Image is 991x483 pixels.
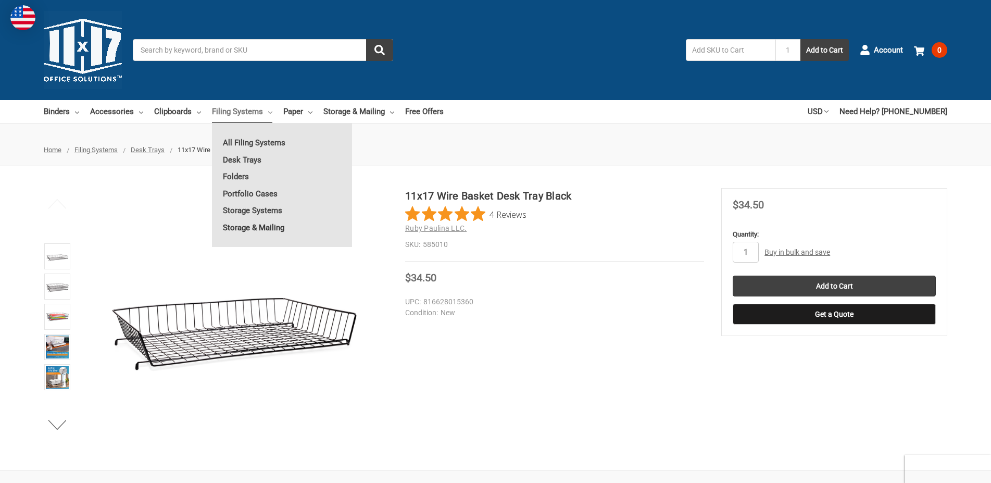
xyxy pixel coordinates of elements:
img: 11x17 Wire Basket Desk Tray Black [46,245,69,268]
dt: Condition: [405,307,438,318]
span: 11x17 Wire Basket Desk Tray Black [178,146,283,154]
button: Get a Quote [733,304,936,325]
a: Filing Systems [212,100,272,123]
a: USD [808,100,829,123]
button: Previous [42,193,73,214]
a: Account [860,36,903,64]
a: Ruby Paulina LLC. [405,224,467,232]
a: Paper [283,100,312,123]
dt: UPC: [405,296,421,307]
img: 11x17 Wire Basket Desk Tray Black [46,275,69,298]
a: Need Help? [PHONE_NUMBER] [839,100,947,123]
button: Add to Cart [800,39,849,61]
img: 11x17 Wire Basket Desk Tray Black [46,366,69,389]
dd: New [405,307,699,318]
iframe: Google Customer Reviews [905,455,991,483]
dt: SKU: [405,239,420,250]
a: Clipboards [154,100,201,123]
img: duty and tax information for United States [10,5,35,30]
a: Free Offers [405,100,444,123]
span: $34.50 [733,199,764,211]
h1: 11x17 Wire Basket Desk Tray Black [405,188,704,204]
input: Add SKU to Cart [686,39,775,61]
a: Binders [44,100,79,123]
a: Storage & Mailing [323,100,394,123]
a: All Filing Systems [212,134,352,151]
a: Filing Systems [74,146,118,154]
dd: 816628015360 [405,296,699,307]
img: 11”x17” Wire Baskets (585010) Black Coated [46,305,69,328]
a: Storage & Mailing [212,219,352,236]
a: Storage Systems [212,202,352,219]
a: Portfolio Cases [212,185,352,202]
img: 11x17.com [44,11,122,89]
button: Rated 5 out of 5 stars from 4 reviews. Jump to reviews. [405,206,526,222]
span: 4 Reviews [490,206,526,222]
a: 0 [914,36,947,64]
span: Account [874,44,903,56]
a: Buy in bulk and save [764,248,830,256]
input: Add to Cart [733,276,936,296]
input: Search by keyword, brand or SKU [133,39,393,61]
button: Next [42,414,73,435]
a: Folders [212,168,352,185]
img: 11x17 Wire Basket Desk Tray Black [46,336,69,358]
a: Desk Trays [212,152,352,168]
a: Home [44,146,61,154]
img: 11x17 Wire Basket Desk Tray Black [103,188,363,449]
label: Quantity: [733,229,936,240]
a: Accessories [90,100,143,123]
dd: 585010 [405,239,704,250]
span: $34.50 [405,271,436,284]
span: 0 [932,42,947,58]
a: Desk Trays [131,146,165,154]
